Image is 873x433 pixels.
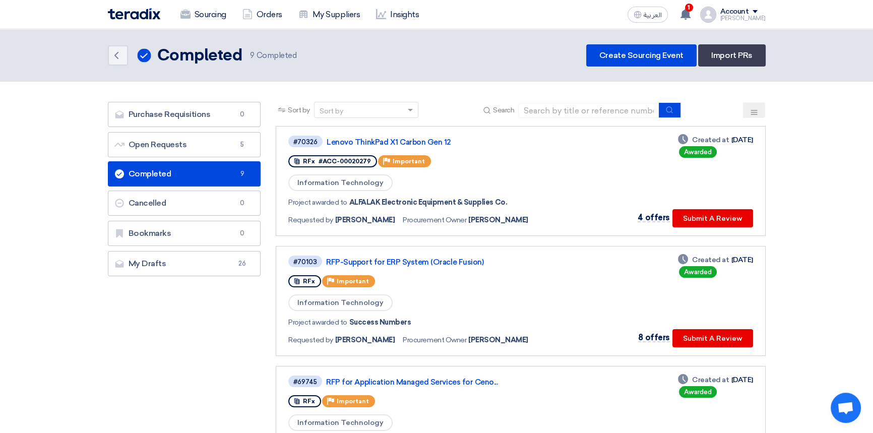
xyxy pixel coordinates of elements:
span: [PERSON_NAME] [468,215,528,225]
span: RFx [303,278,315,285]
span: Created at [692,375,729,385]
div: Account [720,8,749,16]
div: Sort by [320,106,343,116]
input: Search by title or reference number [518,103,659,118]
div: #70103 [293,259,317,265]
span: Information Technology [288,174,393,191]
span: العربية [644,12,662,19]
div: [DATE] [678,375,753,385]
span: 26 [236,259,248,269]
span: Information Technology [288,294,393,311]
span: [PERSON_NAME] [468,335,528,345]
div: #70326 [293,139,318,145]
span: Important [393,158,425,165]
div: [DATE] [678,135,753,145]
a: ALFALAK Electronic Equipment & Supplies Co. [349,198,507,207]
div: Awarded [679,386,717,398]
span: Important [337,398,369,405]
span: 0 [236,109,248,119]
span: Created at [692,135,729,145]
a: Sourcing [172,4,234,26]
button: العربية [628,7,668,23]
span: RFx [303,398,315,405]
span: Requested by [288,335,333,345]
a: My Suppliers [290,4,368,26]
a: Import PRs [698,44,765,67]
a: Create Sourcing Event [586,44,697,67]
a: Open chat [831,393,861,423]
span: [PERSON_NAME] [335,215,395,225]
div: Awarded [679,266,717,278]
button: Submit A Review [672,329,753,347]
span: 8 offers [638,333,669,342]
span: 9 [250,51,255,60]
span: RFx [303,158,315,165]
span: Created at [692,255,729,265]
a: Open Requests5 [108,132,261,157]
a: My Drafts26 [108,251,261,276]
span: Procurement Owner [403,335,466,345]
a: Purchase Requisitions0 [108,102,261,127]
a: Completed9 [108,161,261,187]
h2: Completed [157,46,242,66]
span: Sort by [288,105,310,115]
span: Project awarded to [288,317,347,328]
span: 9 [236,169,248,179]
img: Teradix logo [108,8,160,20]
div: [PERSON_NAME] [720,16,766,21]
span: Completed [250,50,296,61]
span: 4 offers [638,213,669,222]
span: 5 [236,140,248,150]
button: Submit A Review [672,209,753,227]
span: 1 [685,4,693,12]
span: 0 [236,228,248,238]
a: Lenovo ThinkPad X1 Carbon Gen 12 [327,138,579,147]
span: Procurement Owner [403,215,466,225]
img: profile_test.png [700,7,716,23]
a: Orders [234,4,290,26]
a: Bookmarks0 [108,221,261,246]
span: Search [493,105,514,115]
span: Information Technology [288,414,393,431]
span: #ACC-00020279 [319,158,371,165]
a: RFP for Application Managed Services for Ceno... [326,378,578,387]
span: Requested by [288,215,333,225]
div: [DATE] [678,255,753,265]
span: Important [337,278,369,285]
span: 0 [236,198,248,208]
span: [PERSON_NAME] [335,335,395,345]
a: Success Numbers [349,318,411,327]
div: #69745 [293,379,317,385]
a: Insights [368,4,427,26]
span: Project awarded to [288,197,347,208]
a: Cancelled0 [108,191,261,216]
div: Awarded [679,146,717,158]
a: RFP-Support for ERP System (Oracle Fusion) [326,258,578,267]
